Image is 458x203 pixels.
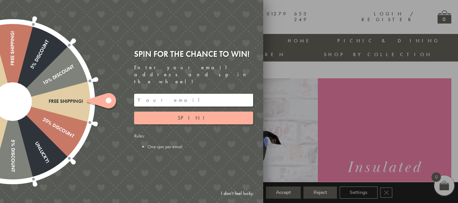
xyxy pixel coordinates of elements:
div: Enter your email address and spin the wheel! [134,64,253,85]
div: 20% Discount [11,99,75,139]
div: Rules: [134,133,253,150]
div: Spin for the chance to win! [134,49,253,59]
li: One spin per email [148,144,253,150]
a: I don't feel lucky [218,187,256,200]
button: Spin! [134,112,253,124]
div: Free shipping! [13,98,83,104]
div: 5% Discount [10,101,15,172]
span: Spin! [178,114,210,121]
div: 5% Discount [10,39,50,103]
input: Your email [134,94,253,107]
div: 10% Discount [11,64,75,104]
div: Unlucky! [10,100,50,164]
div: Free shipping! [10,31,15,101]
